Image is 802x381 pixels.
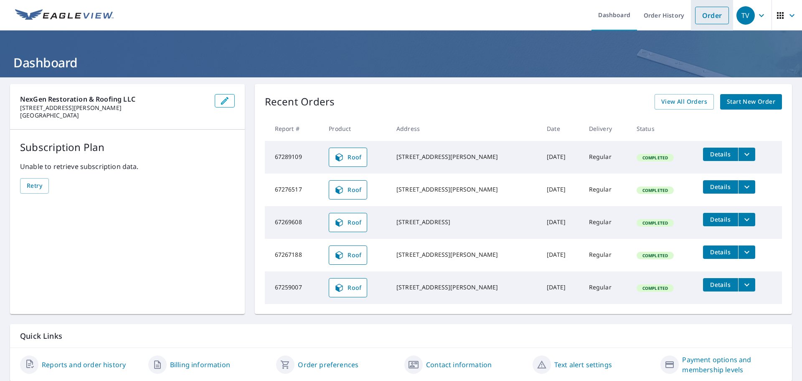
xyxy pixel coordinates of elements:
span: Completed [637,253,673,258]
button: filesDropdownBtn-67267188 [738,245,755,259]
span: Retry [27,181,42,191]
button: filesDropdownBtn-67276517 [738,180,755,194]
span: Details [708,281,733,289]
p: [GEOGRAPHIC_DATA] [20,112,208,119]
a: Roof [329,213,367,232]
td: Regular [582,174,630,206]
td: Regular [582,271,630,304]
button: detailsBtn-67269608 [703,213,738,226]
span: Details [708,183,733,191]
a: Roof [329,148,367,167]
a: Roof [329,278,367,297]
a: Roof [329,180,367,199]
p: Recent Orders [265,94,335,110]
span: Completed [637,155,673,161]
th: Address [390,116,540,141]
td: [DATE] [540,239,582,271]
th: Delivery [582,116,630,141]
button: detailsBtn-67267188 [703,245,738,259]
td: Regular [582,206,630,239]
span: Start New Order [727,97,775,107]
span: View All Orders [661,97,707,107]
div: TV [736,6,755,25]
span: Details [708,215,733,223]
span: Roof [334,152,362,162]
p: NexGen Restoration & Roofing LLC [20,94,208,104]
span: Roof [334,250,362,260]
button: filesDropdownBtn-67269608 [738,213,755,226]
td: [DATE] [540,141,582,174]
img: EV Logo [15,9,114,22]
td: 67267188 [265,239,322,271]
td: 67269608 [265,206,322,239]
button: detailsBtn-67259007 [703,278,738,292]
td: Regular [582,239,630,271]
td: [DATE] [540,271,582,304]
a: View All Orders [655,94,714,110]
a: Billing information [170,360,230,370]
span: Completed [637,187,673,193]
a: Order [695,7,729,24]
th: Report # [265,116,322,141]
td: 67276517 [265,174,322,206]
a: Order preferences [298,360,358,370]
td: 67289109 [265,141,322,174]
td: Regular [582,141,630,174]
div: [STREET_ADDRESS][PERSON_NAME] [396,283,533,292]
a: Contact information [426,360,492,370]
button: Retry [20,178,49,194]
span: Completed [637,285,673,291]
button: filesDropdownBtn-67289109 [738,148,755,161]
p: Subscription Plan [20,140,235,155]
div: [STREET_ADDRESS][PERSON_NAME] [396,251,533,259]
span: Details [708,248,733,256]
p: Unable to retrieve subscription data. [20,161,235,171]
th: Status [630,116,696,141]
span: Details [708,150,733,158]
div: [STREET_ADDRESS][PERSON_NAME] [396,153,533,161]
p: Quick Links [20,331,782,341]
a: Payment options and membership levels [682,355,782,375]
td: 67259007 [265,271,322,304]
a: Roof [329,245,367,265]
th: Product [322,116,390,141]
td: [DATE] [540,206,582,239]
h1: Dashboard [10,54,792,71]
button: detailsBtn-67289109 [703,148,738,161]
button: filesDropdownBtn-67259007 [738,278,755,292]
a: Text alert settings [554,360,612,370]
span: Roof [334,283,362,293]
a: Start New Order [720,94,782,110]
a: Reports and order history [42,360,126,370]
button: detailsBtn-67276517 [703,180,738,194]
th: Date [540,116,582,141]
span: Roof [334,185,362,195]
p: [STREET_ADDRESS][PERSON_NAME] [20,104,208,112]
div: [STREET_ADDRESS][PERSON_NAME] [396,185,533,194]
div: [STREET_ADDRESS] [396,218,533,226]
span: Completed [637,220,673,226]
td: [DATE] [540,174,582,206]
span: Roof [334,217,362,228]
